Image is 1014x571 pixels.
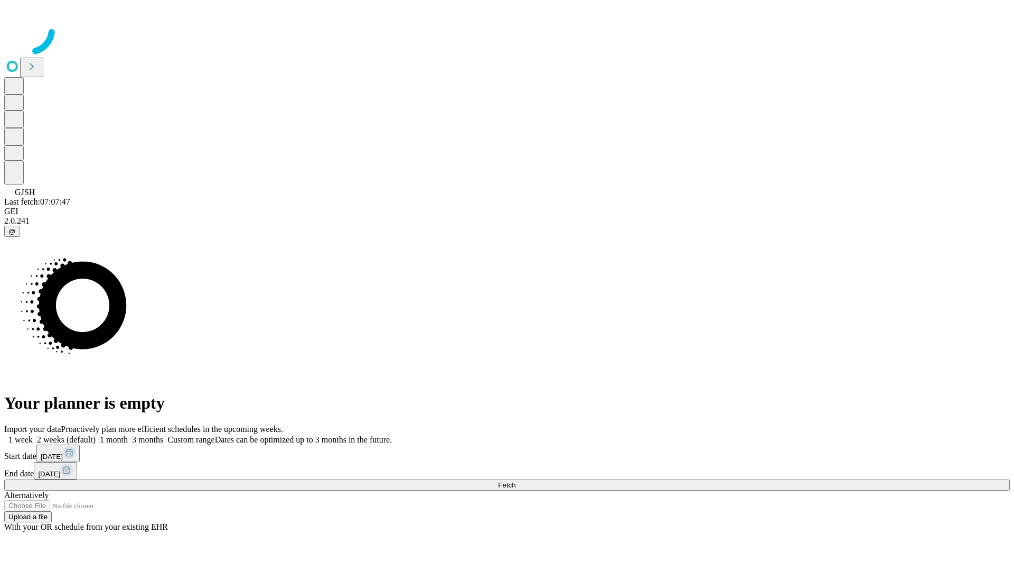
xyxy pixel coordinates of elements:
[4,197,70,206] span: Last fetch: 07:07:47
[38,470,60,478] span: [DATE]
[41,453,63,461] span: [DATE]
[4,207,1010,216] div: GEI
[100,435,128,444] span: 1 month
[167,435,214,444] span: Custom range
[132,435,163,444] span: 3 months
[4,522,168,531] span: With your OR schedule from your existing EHR
[4,445,1010,462] div: Start date
[4,511,52,522] button: Upload a file
[34,462,77,480] button: [DATE]
[215,435,392,444] span: Dates can be optimized up to 3 months in the future.
[4,491,49,500] span: Alternatively
[61,425,283,434] span: Proactively plan more efficient schedules in the upcoming weeks.
[37,435,96,444] span: 2 weeks (default)
[4,425,61,434] span: Import your data
[8,227,16,235] span: @
[4,480,1010,491] button: Fetch
[4,226,20,237] button: @
[15,188,35,197] span: GJSH
[4,393,1010,413] h1: Your planner is empty
[4,216,1010,226] div: 2.0.241
[36,445,80,462] button: [DATE]
[4,462,1010,480] div: End date
[498,481,515,489] span: Fetch
[8,435,33,444] span: 1 week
